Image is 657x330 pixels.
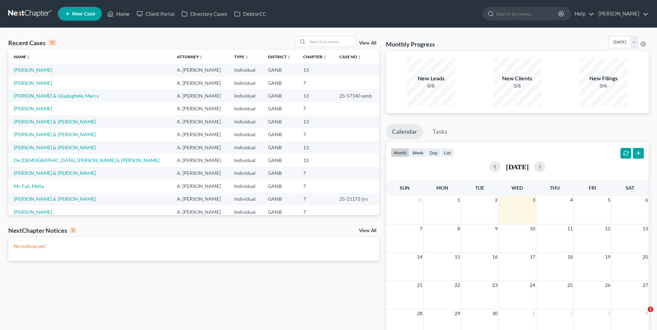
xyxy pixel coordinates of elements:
i: unfold_more [245,55,249,59]
span: 6 [645,196,649,204]
a: Help [571,8,594,20]
td: Individual [229,180,262,192]
a: Attorneyunfold_more [177,54,203,59]
td: A. [PERSON_NAME] [171,193,229,206]
td: GANB [262,206,298,218]
td: Individual [229,206,262,218]
td: Individual [229,154,262,167]
td: A. [PERSON_NAME] [171,180,229,192]
span: 21 [416,281,423,289]
a: [PERSON_NAME] [14,67,52,73]
td: Individual [229,63,262,76]
td: A. [PERSON_NAME] [171,167,229,180]
td: A. [PERSON_NAME] [171,128,229,141]
i: unfold_more [357,55,361,59]
td: 25-21172-jrs [334,193,379,206]
h2: [DATE] [506,163,529,170]
span: 2 [494,196,498,204]
td: 7 [298,167,334,180]
i: unfold_more [287,55,291,59]
td: Individual [229,167,262,180]
span: 25 [567,281,574,289]
i: unfold_more [322,55,327,59]
p: No notices yet! [14,243,374,250]
a: [PERSON_NAME] & [PERSON_NAME] [14,144,96,150]
a: DebtorCC [231,8,270,20]
span: 16 [491,253,498,261]
a: View All [359,41,376,46]
td: GANB [262,77,298,89]
td: A. [PERSON_NAME] [171,102,229,115]
a: Typeunfold_more [234,54,249,59]
iframe: Intercom live chat [634,307,650,323]
a: Nameunfold_more [14,54,30,59]
td: 7 [298,128,334,141]
td: 13 [298,63,334,76]
td: 7 [298,180,334,192]
div: 15 [48,40,56,46]
span: Fri [589,185,596,191]
span: 7 [419,224,423,233]
td: 13 [298,154,334,167]
a: Directory Cases [178,8,231,20]
span: 15 [454,253,461,261]
span: 23 [491,281,498,289]
span: 30 [491,309,498,318]
span: 14 [416,253,423,261]
span: Wed [511,185,523,191]
div: New Clients [493,74,541,82]
td: Individual [229,89,262,102]
td: GANB [262,63,298,76]
td: Individual [229,128,262,141]
td: Individual [229,102,262,115]
td: GANB [262,102,298,115]
td: 7 [298,77,334,89]
a: De [DEMOGRAPHIC_DATA], [PERSON_NAME] & [PERSON_NAME] [14,157,159,163]
td: GANB [262,193,298,206]
span: Sun [400,185,410,191]
input: Search by name... [308,37,356,47]
button: day [427,148,441,157]
a: Home [104,8,133,20]
span: Sat [626,185,634,191]
td: Individual [229,141,262,154]
a: Mc Fall, Mella [14,183,44,189]
td: GANB [262,154,298,167]
td: 13 [298,89,334,102]
a: [PERSON_NAME] & [PERSON_NAME] [14,196,96,202]
span: 17 [529,253,536,261]
a: Tasks [426,124,454,139]
td: 7 [298,102,334,115]
button: list [441,148,454,157]
td: GANB [262,128,298,141]
a: View All [359,228,376,233]
button: month [391,148,409,157]
td: GANB [262,167,298,180]
span: New Case [72,11,95,17]
a: Client Portal [133,8,178,20]
div: Recent Cases [8,39,56,47]
span: 12 [604,224,611,233]
td: Individual [229,77,262,89]
a: [PERSON_NAME] & [PERSON_NAME] [14,131,96,137]
i: unfold_more [26,55,30,59]
td: GANB [262,115,298,128]
td: GANB [262,89,298,102]
div: 0 [70,227,76,233]
span: 13 [642,224,649,233]
td: A. [PERSON_NAME] [171,154,229,167]
div: NextChapter Notices [8,226,76,234]
span: Tue [475,185,484,191]
span: 1 [532,309,536,318]
span: 11 [567,224,574,233]
span: 8 [457,224,461,233]
span: 10 [529,224,536,233]
h3: Monthly Progress [386,40,435,48]
span: 4 [569,196,574,204]
span: 1 [457,196,461,204]
div: 0/8 [407,82,455,89]
td: 7 [298,193,334,206]
span: 2 [569,309,574,318]
a: [PERSON_NAME] [14,209,52,215]
td: 13 [298,141,334,154]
